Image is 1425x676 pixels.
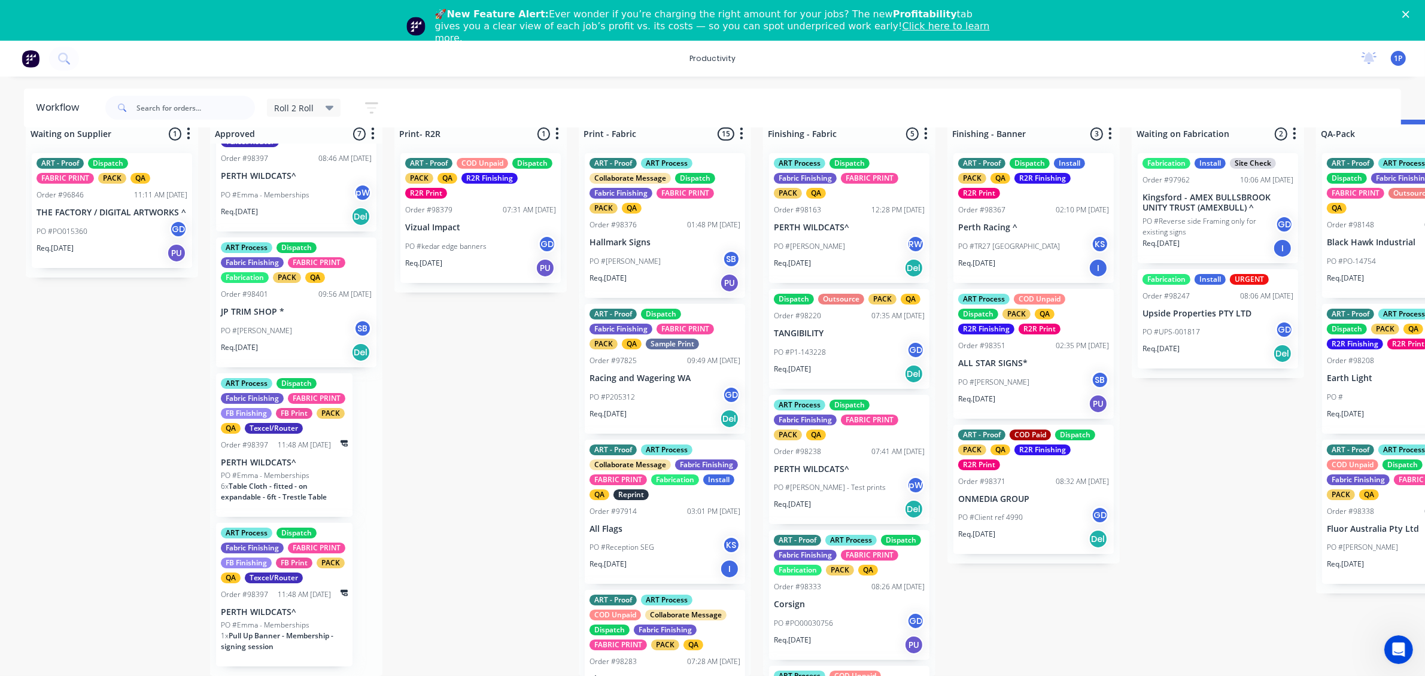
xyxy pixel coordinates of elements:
div: QA [1035,309,1055,319]
div: Close [1402,11,1414,18]
div: PACK [868,294,897,304]
div: Dispatch [881,535,921,546]
input: Search for orders... [136,96,255,120]
div: PACK [1327,489,1355,500]
div: PACK [774,188,802,199]
p: ALL STAR SIGNS* [958,358,1109,369]
div: FB Finishing [221,408,272,419]
p: PO #[PERSON_NAME] [774,241,845,252]
p: Perth Racing ^ [958,223,1109,233]
div: Order #98148 [1327,220,1374,230]
div: Collaborate Message [590,173,671,184]
p: Req. [DATE] [958,258,995,269]
p: PO #[PERSON_NAME] [221,325,292,336]
div: QA [806,430,826,440]
div: R2R Finishing [1014,444,1071,455]
div: PU [1089,394,1108,413]
div: FABRIC PRINT [841,550,898,561]
div: Del [1273,344,1292,363]
div: 08:26 AM [DATE] [871,581,925,592]
div: COD Unpaid [1327,459,1378,470]
div: Order #98397 [221,440,268,450]
div: Order #98379 [405,205,452,215]
div: ART Process [641,595,692,605]
div: Dispatch [675,173,715,184]
div: Fabric Finishing [1327,474,1390,485]
p: Req. [DATE] [221,206,258,217]
div: Collaborate Message [590,459,671,470]
div: Del [720,409,739,428]
div: PACK [98,173,126,184]
div: ART Process [641,444,692,455]
div: Order #98247 [1143,291,1190,302]
div: Dispatch [512,158,552,169]
div: 09:56 AM [DATE] [318,289,372,300]
div: 12:28 PM [DATE] [871,205,925,215]
div: Texcel/RouterOrder #9839708:46 AM [DATE]PERTH WILDCATS^PO #Emma - MembershipspWReq.[DATE]Del [216,87,376,232]
p: PO #Emma - Memberships [221,620,309,631]
div: COD Paid [1010,430,1051,440]
div: Fabric Finishing [221,393,284,404]
div: ART Process [221,242,272,253]
div: QA [437,173,457,184]
div: FABRIC PRINT [1327,188,1384,199]
p: PERTH WILDCATS^ [221,458,348,468]
div: RW [907,235,925,253]
div: Del [904,258,923,278]
div: FabricationInstallSite CheckOrder #9796210:06 AM [DATE]Kingsford - AMEX BULLSBROOK UNITY TRUST (A... [1138,153,1298,263]
div: Order #97914 [590,506,637,517]
p: Req. [DATE] [221,342,258,353]
div: 07:35 AM [DATE] [871,310,925,321]
div: SB [722,250,740,268]
div: QA [901,294,920,304]
div: Order #98367 [958,205,1005,215]
div: Order #97962 [1143,175,1190,185]
div: 10:06 AM [DATE] [1240,175,1293,185]
div: Order #98397 [221,589,268,600]
div: Install [1195,158,1226,169]
p: Req. [DATE] [590,409,627,419]
div: QA [990,173,1010,184]
p: Vizual Impact [405,223,556,233]
div: ART Process [774,158,825,169]
p: PO #Reverse side Framing only for existing signs [1143,216,1275,237]
div: Del [1089,529,1108,549]
div: Site Check [1230,158,1276,169]
p: Corsign [774,599,925,610]
div: R2R Finishing [1014,173,1071,184]
div: R2R Print [405,188,447,199]
p: PERTH WILDCATS^ [221,171,372,181]
div: ART Process [641,158,692,169]
div: Order #97825 [590,355,637,366]
div: ART - Proof [37,158,84,169]
div: Install [1054,158,1085,169]
div: ART - Proof [590,444,637,455]
div: QA [221,423,241,434]
div: QA [622,203,642,214]
div: Fabric Finishing [221,257,284,268]
div: PACK [1371,324,1399,334]
div: Fabric Finishing [774,415,837,425]
div: QA [858,565,878,575]
div: ART - ProofART ProcessDispatchFabric FinishingFABRIC PRINTFabricationPACKQAOrder #9833308:26 AM [... [769,530,929,660]
span: 1P [1394,53,1403,64]
div: ART - ProofCOD PaidDispatchPACKQAR2R FinishingR2R PrintOrder #9837108:32 AM [DATE]ONMEDIA GROUPPO... [953,425,1114,555]
div: 01:48 PM [DATE] [687,220,740,230]
div: COD Unpaid [457,158,508,169]
div: Fabric Finishing [774,173,837,184]
div: Fabrication [774,565,822,575]
p: PO #P1-143228 [774,347,826,358]
div: ART - Proof [774,535,821,546]
div: PACK [958,173,986,184]
p: Req. [DATE] [1327,559,1364,570]
div: PACK [590,339,618,349]
div: Install [703,474,734,485]
div: FB Print [276,408,312,419]
p: ONMEDIA GROUP [958,494,1109,504]
div: FABRIC PRINT [657,188,714,199]
div: Dispatch [1010,158,1050,169]
p: Req. [DATE] [958,529,995,540]
div: pW [354,184,372,202]
div: PACK [826,565,854,575]
p: PERTH WILDCATS^ [774,223,925,233]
